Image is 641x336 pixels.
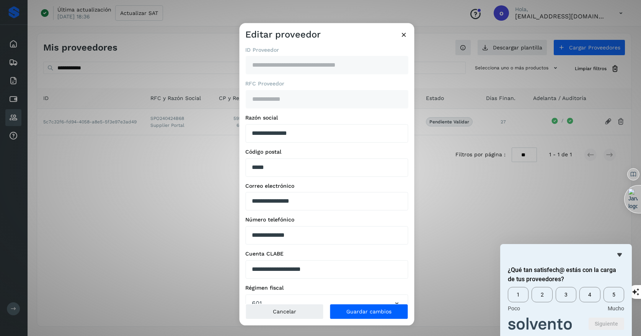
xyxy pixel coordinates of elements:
[245,81,408,87] label: RFC Proveedor
[245,47,408,53] label: ID Proveedor
[346,309,391,314] span: Guardar cambios
[245,285,408,291] label: Régimen fiscal
[245,217,408,223] label: Número telefónico
[615,250,624,259] button: Ocultar encuesta
[273,309,296,314] span: Cancelar
[508,305,520,311] span: Poco
[245,149,408,155] label: Código postal
[579,287,600,302] span: 4
[245,29,321,40] h3: Editar proveedor
[608,305,624,311] span: Mucho
[589,318,624,330] button: Siguiente pregunta
[508,250,624,330] div: ¿Qué tan satisfech@ estás con la carga de tus proveedores? Select an option from 1 to 5, with 1 b...
[245,115,408,121] label: Razón social
[508,287,528,302] span: 1
[245,183,408,189] label: Correo electrónico
[508,266,624,284] h2: ¿Qué tan satisfech@ estás con la carga de tus proveedores? Select an option from 1 to 5, with 1 b...
[532,287,552,302] span: 2
[508,287,624,311] div: ¿Qué tan satisfech@ estás con la carga de tus proveedores? Select an option from 1 to 5, with 1 b...
[252,299,262,308] span: 601
[330,304,408,319] button: Guardar cambios
[245,304,324,319] button: Cancelar
[245,251,408,257] label: Cuenta CLABE
[556,287,576,302] span: 3
[603,287,624,302] span: 5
